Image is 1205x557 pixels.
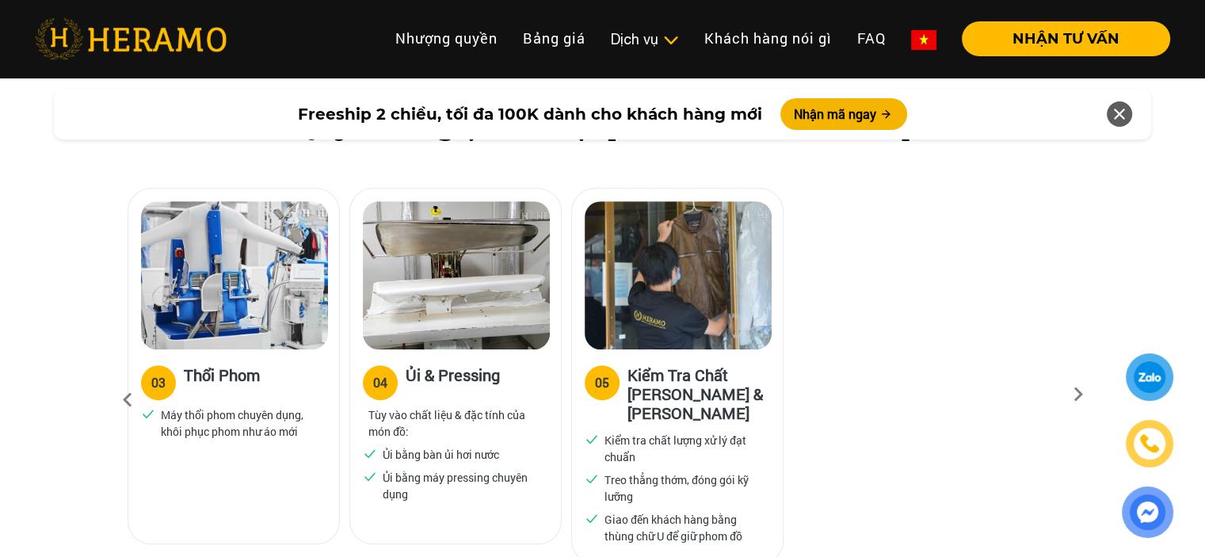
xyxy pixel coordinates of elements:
[780,98,907,130] button: Nhận mã ngay
[585,432,599,446] img: checked.svg
[363,201,550,349] img: heramo-quy-trinh-giat-hap-tieu-chuan-buoc-4
[1128,422,1171,465] a: phone-icon
[383,446,499,463] p: Ủi bằng bàn ủi hơi nước
[141,406,155,421] img: checked.svg
[161,406,321,440] p: Máy thổi phom chuyên dụng, khôi phục phom như áo mới
[845,21,898,55] a: FAQ
[962,21,1170,56] button: NHẬN TƯ VẤN
[141,201,328,349] img: heramo-quy-trinh-giat-hap-tieu-chuan-buoc-3
[368,406,543,440] p: Tùy vào chất liệu & đặc tính của món đồ:
[911,30,936,50] img: vn-flag.png
[627,365,770,422] h3: Kiểm Tra Chất [PERSON_NAME] & [PERSON_NAME]
[406,365,500,397] h3: Ủi & Pressing
[662,32,679,48] img: subToggleIcon
[585,471,599,486] img: checked.svg
[604,511,765,544] p: Giao đến khách hàng bằng thùng chữ U để giữ phom đồ
[595,373,609,392] div: 05
[383,21,510,55] a: Nhượng quyền
[604,471,765,505] p: Treo thẳng thớm, đóng gói kỹ lưỡng
[604,432,765,465] p: Kiểm tra chất lượng xử lý đạt chuẩn
[510,21,598,55] a: Bảng giá
[585,201,772,349] img: heramo-quy-trinh-giat-hap-tieu-chuan-buoc-5
[184,365,260,397] h3: Thổi Phom
[297,102,761,126] span: Freeship 2 chiều, tối đa 100K dành cho khách hàng mới
[35,18,227,59] img: heramo-logo.png
[383,469,543,502] p: Ủi bằng máy pressing chuyên dụng
[611,29,679,50] div: Dịch vụ
[373,373,387,392] div: 04
[363,446,377,460] img: checked.svg
[151,373,166,392] div: 03
[949,32,1170,46] a: NHẬN TƯ VẤN
[585,511,599,525] img: checked.svg
[1140,434,1159,453] img: phone-icon
[363,469,377,483] img: checked.svg
[692,21,845,55] a: Khách hàng nói gì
